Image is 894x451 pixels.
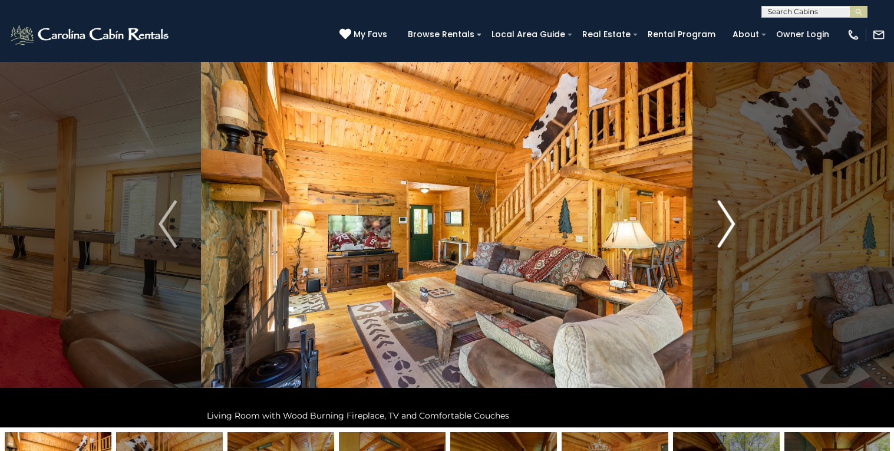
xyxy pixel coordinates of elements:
img: phone-regular-white.png [847,28,860,41]
img: arrow [717,200,735,248]
span: My Favs [354,28,387,41]
img: White-1-2.png [9,23,172,47]
a: Browse Rentals [402,25,480,44]
button: Previous [134,21,202,427]
img: mail-regular-white.png [872,28,885,41]
img: arrow [159,200,176,248]
a: Real Estate [576,25,636,44]
a: Rental Program [642,25,721,44]
a: My Favs [339,28,390,41]
button: Next [693,21,760,427]
div: Living Room with Wood Burning Fireplace, TV and Comfortable Couches [201,404,692,427]
a: Local Area Guide [486,25,571,44]
a: Owner Login [770,25,835,44]
a: About [727,25,765,44]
